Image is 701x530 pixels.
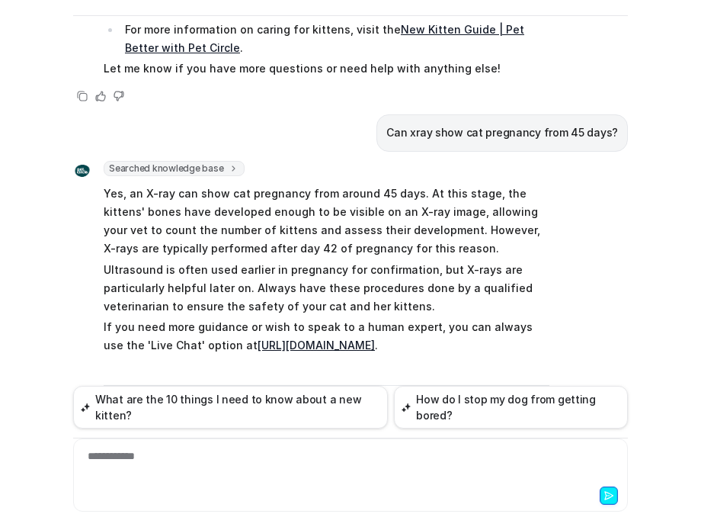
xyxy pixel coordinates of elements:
a: [URL][DOMAIN_NAME] [258,339,375,352]
button: What are the 10 things I need to know about a new kitten? [73,386,388,429]
span: Searched knowledge base [104,161,245,176]
p: If you need more guidance or wish to speak to a human expert, you can always use the 'Live Chat' ... [104,318,549,355]
p: Yes, an X-ray can show cat pregnancy from around 45 days. At this stage, the kittens' bones have ... [104,185,549,258]
button: How do I stop my dog from getting bored? [394,386,628,429]
a: New Kitten Guide | Pet Better with Pet Circle [125,23,524,54]
p: Let me know if you have more questions or need help with anything else! [104,59,549,78]
p: Ultrasound is often used earlier in pregnancy for confirmation, but X-rays are particularly helpf... [104,261,549,316]
p: Can xray show cat pregnancy from 45 days? [386,124,618,142]
li: For more information on caring for kittens, visit the . [120,21,549,57]
img: Widget [73,162,91,180]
